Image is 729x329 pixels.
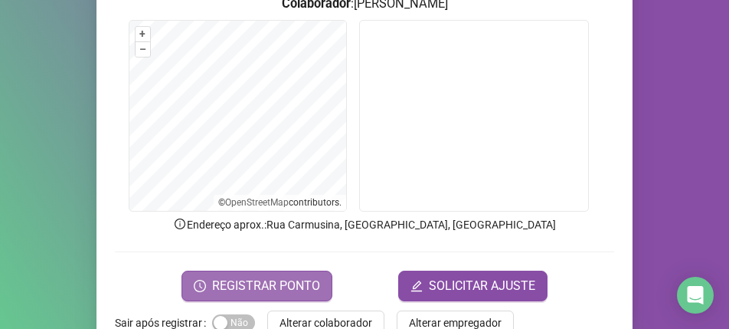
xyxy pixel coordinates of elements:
[194,280,206,292] span: clock-circle
[677,277,714,314] div: Open Intercom Messenger
[225,197,289,208] a: OpenStreetMap
[398,271,548,301] button: editSOLICITAR AJUSTE
[218,197,342,208] li: © contributors.
[115,216,614,233] p: Endereço aprox. : Rua Carmusina, [GEOGRAPHIC_DATA], [GEOGRAPHIC_DATA]
[212,277,320,295] span: REGISTRAR PONTO
[181,271,332,301] button: REGISTRAR PONTO
[173,217,187,231] span: info-circle
[136,42,150,57] button: –
[136,27,150,41] button: +
[410,280,423,292] span: edit
[429,277,535,295] span: SOLICITAR AJUSTE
